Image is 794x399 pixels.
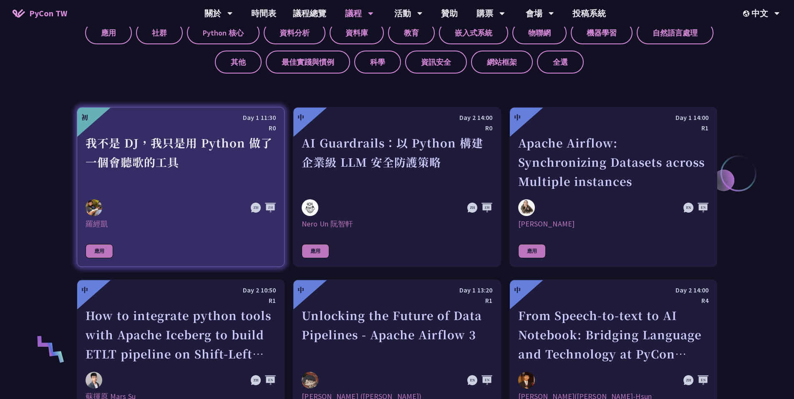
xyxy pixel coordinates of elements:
[518,199,535,216] img: Sebastien Crocquevieille
[266,51,350,74] label: 最佳實踐與慣例
[13,9,25,18] img: Home icon of PyCon TW 2025
[518,372,535,389] img: 李昱勳 (Yu-Hsun Lee)
[743,10,751,17] img: Locale Icon
[4,3,76,24] a: PyCon TW
[509,107,717,267] a: 中 Day 1 14:00 R1 Apache Airflow: Synchronizing Datasets across Multiple instances Sebastien Crocq...
[81,285,88,295] div: 中
[297,285,304,295] div: 中
[293,107,501,267] a: 中 Day 2 14:00 R0 AI Guardrails：以 Python 構建企業級 LLM 安全防護策略 Nero Un 阮智軒 Nero Un 阮智軒 應用
[86,219,276,229] div: 羅經凱
[302,123,492,133] div: R0
[187,21,260,44] label: Python 核心
[514,112,521,122] div: 中
[518,219,708,229] div: [PERSON_NAME]
[302,306,492,363] div: Unlocking the Future of Data Pipelines - Apache Airflow 3
[136,21,183,44] label: 社群
[77,107,285,267] a: 初 Day 1 11:30 R0 我不是 DJ，我只是用 Python 做了一個會聽歌的工具 羅經凱 羅經凱 應用
[439,21,508,44] label: 嵌入式系統
[302,112,492,123] div: Day 2 14:00
[86,133,276,191] div: 我不是 DJ，我只是用 Python 做了一個會聽歌的工具
[330,21,384,44] label: 資料庫
[264,21,325,44] label: 資料分析
[302,219,492,229] div: Nero Un 阮智軒
[86,123,276,133] div: R0
[405,51,467,74] label: 資訊安全
[302,372,318,389] img: 李唯 (Wei Lee)
[637,21,713,44] label: 自然語言處理
[86,306,276,363] div: How to integrate python tools with Apache Iceberg to build ETLT pipeline on Shift-Left Architecture
[215,51,262,74] label: 其他
[297,112,304,122] div: 中
[29,7,67,20] span: PyCon TW
[518,133,708,191] div: Apache Airflow: Synchronizing Datasets across Multiple instances
[388,21,435,44] label: 教育
[81,112,88,122] div: 初
[86,199,102,216] img: 羅經凱
[302,285,492,295] div: Day 1 13:20
[518,112,708,123] div: Day 1 14:00
[86,372,102,389] img: 蘇揮原 Mars Su
[354,51,401,74] label: 科學
[518,306,708,363] div: From Speech-to-text to AI Notebook: Bridging Language and Technology at PyCon [GEOGRAPHIC_DATA]
[302,199,318,216] img: Nero Un 阮智軒
[518,285,708,295] div: Day 2 14:00
[514,285,521,295] div: 中
[85,21,132,44] label: 應用
[518,295,708,306] div: R4
[571,21,633,44] label: 機器學習
[537,51,584,74] label: 全選
[518,244,546,258] div: 應用
[302,295,492,306] div: R1
[518,123,708,133] div: R1
[86,285,276,295] div: Day 2 10:50
[86,295,276,306] div: R1
[471,51,533,74] label: 網站框架
[86,112,276,123] div: Day 1 11:30
[302,244,329,258] div: 應用
[302,133,492,191] div: AI Guardrails：以 Python 構建企業級 LLM 安全防護策略
[512,21,567,44] label: 物聯網
[86,244,113,258] div: 應用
